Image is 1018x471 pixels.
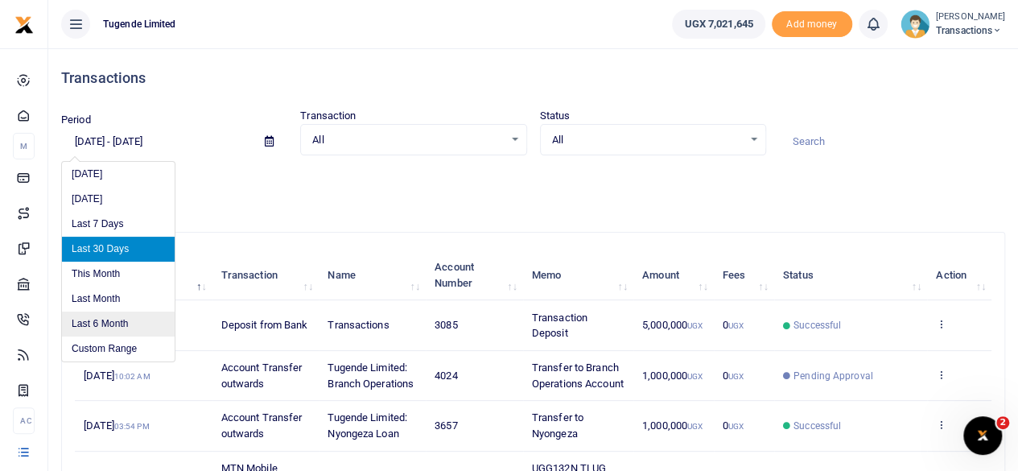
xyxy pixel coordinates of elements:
small: 03:54 PM [114,422,150,431]
span: Transactions [936,23,1005,38]
span: Successful [793,318,841,333]
span: Add money [772,11,852,38]
th: Memo: activate to sort column ascending [523,250,633,300]
span: 2 [996,416,1009,429]
label: Transaction [300,108,356,124]
li: Last 7 Days [62,212,175,237]
small: UGX [728,422,744,431]
p: Download [61,175,1005,192]
li: Wallet ballance [666,10,771,39]
th: Fees: activate to sort column ascending [714,250,774,300]
span: Deposit from Bank [221,319,308,331]
span: Transactions [328,319,389,331]
span: [DATE] [84,419,149,432]
small: UGX [728,321,744,330]
small: 10:02 AM [114,372,150,381]
span: Account Transfer outwards [221,362,303,390]
img: logo-small [14,15,34,35]
span: Tugende Limited: Nyongeza Loan [328,411,407,440]
label: Status [540,108,571,124]
span: 1,000,000 [642,419,703,432]
th: Account Number: activate to sort column ascending [426,250,523,300]
span: Pending Approval [793,369,873,383]
li: Last 6 Month [62,312,175,337]
a: UGX 7,021,645 [672,10,765,39]
span: UGX 7,021,645 [684,16,752,32]
span: All [312,132,503,148]
span: 5,000,000 [642,319,703,331]
span: Transfer to Branch Operations Account [532,362,624,390]
li: Ac [13,407,35,434]
span: Successful [793,419,841,433]
li: Toup your wallet [772,11,852,38]
th: Status: activate to sort column ascending [774,250,927,300]
span: [DATE] [84,370,150,382]
li: This Month [62,262,175,287]
th: Action: activate to sort column ascending [927,250,991,300]
span: 3085 [435,319,457,331]
small: UGX [687,321,703,330]
li: Custom Range [62,337,175,362]
li: M [13,133,35,159]
input: select period [61,128,252,155]
li: Last Month [62,287,175,312]
iframe: Intercom live chat [963,416,1002,455]
small: UGX [728,372,744,381]
span: 4024 [435,370,457,382]
span: All [552,132,743,148]
span: Transaction Deposit [532,312,587,340]
a: profile-user [PERSON_NAME] Transactions [901,10,1005,39]
span: 0 [723,319,744,331]
span: 0 [723,370,744,382]
th: Name: activate to sort column ascending [319,250,426,300]
li: [DATE] [62,187,175,212]
span: Tugende Limited [97,17,183,31]
label: Period [61,112,91,128]
h4: Transactions [61,69,1005,87]
input: Search [779,128,1005,155]
span: 3657 [435,419,457,432]
span: Tugende Limited: Branch Operations [328,362,414,390]
span: Transfer to Nyongeza [532,411,583,440]
a: logo-small logo-large logo-large [14,18,34,30]
li: [DATE] [62,162,175,187]
img: profile-user [901,10,929,39]
a: Add money [772,17,852,29]
th: Transaction: activate to sort column ascending [212,250,319,300]
th: Amount: activate to sort column ascending [633,250,714,300]
span: 1,000,000 [642,370,703,382]
li: Last 30 Days [62,237,175,262]
small: [PERSON_NAME] [936,10,1005,24]
small: UGX [687,372,703,381]
span: 0 [723,419,744,432]
small: UGX [687,422,703,431]
span: Account Transfer outwards [221,411,303,440]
